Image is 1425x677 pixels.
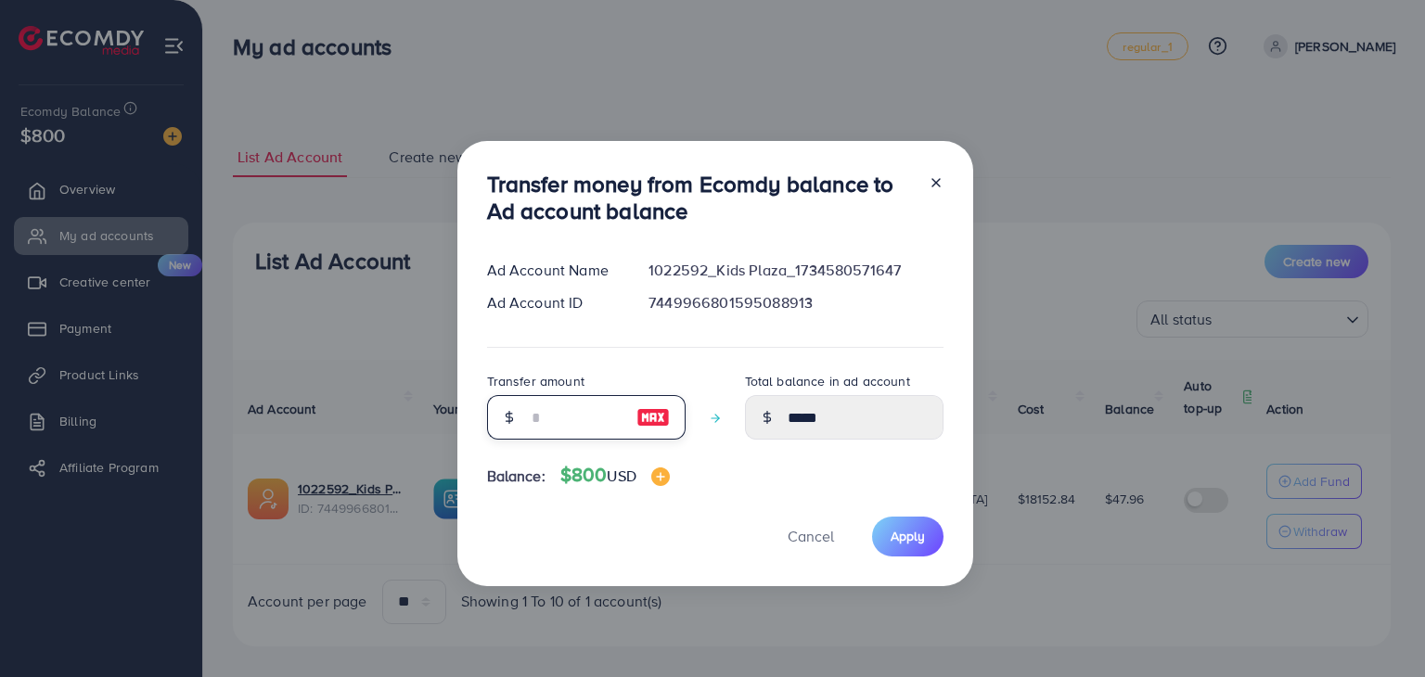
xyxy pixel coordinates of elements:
div: 7449966801595088913 [634,292,957,313]
div: Ad Account ID [472,292,635,313]
h3: Transfer money from Ecomdy balance to Ad account balance [487,171,914,224]
div: Ad Account Name [472,260,635,281]
span: Apply [891,527,925,545]
label: Transfer amount [487,372,584,390]
img: image [636,406,670,428]
span: Cancel [788,526,834,546]
button: Cancel [764,517,857,556]
h4: $800 [560,464,670,487]
button: Apply [872,517,944,556]
img: image [651,467,670,486]
div: 1022592_Kids Plaza_1734580571647 [634,260,957,281]
label: Total balance in ad account [745,372,910,390]
span: Balance: [487,466,546,487]
span: USD [607,466,635,486]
